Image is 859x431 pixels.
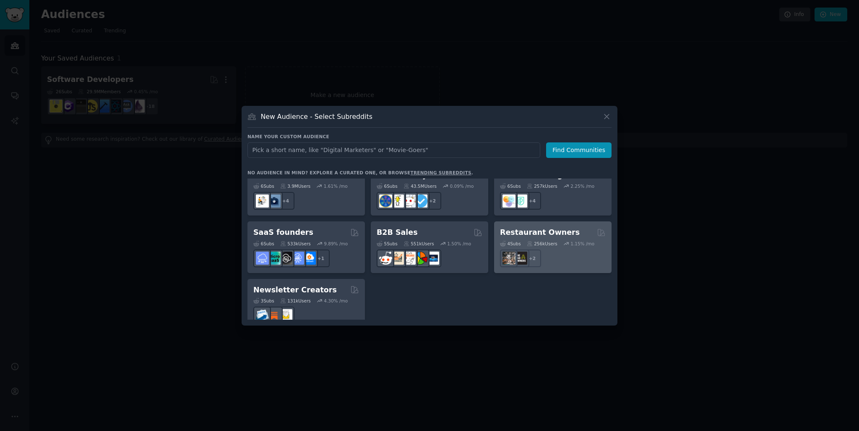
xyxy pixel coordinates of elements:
[514,252,527,265] img: BarOwners
[426,252,439,265] img: B_2_B_Selling_Tips
[570,183,594,189] div: 2.25 % /mo
[391,252,404,265] img: salestechniques
[502,194,515,208] img: ProductManagement
[414,252,427,265] img: B2BSales
[403,241,434,247] div: 551k Users
[279,252,292,265] img: NoCodeSaaS
[268,194,281,208] img: work
[324,298,348,304] div: 4.30 % /mo
[527,241,557,247] div: 256k Users
[253,298,274,304] div: 3 Sub s
[523,192,541,210] div: + 4
[377,183,398,189] div: 6 Sub s
[253,285,337,295] h2: Newsletter Creators
[403,183,437,189] div: 43.5M Users
[377,227,418,238] h2: B2B Sales
[514,194,527,208] img: ProductMgmt
[450,183,474,189] div: 0.09 % /mo
[546,142,612,158] button: Find Communities
[414,194,427,208] img: getdisciplined
[268,309,281,322] img: Substack
[277,192,294,210] div: + 4
[500,183,521,189] div: 6 Sub s
[403,194,416,208] img: productivity
[247,134,612,139] h3: Name your custom audience
[268,252,281,265] img: microsaas
[280,183,311,189] div: 3.9M Users
[256,309,269,322] img: Emailmarketing
[410,170,471,175] a: trending subreddits
[324,183,348,189] div: 1.61 % /mo
[291,252,304,265] img: SaaSSales
[570,241,594,247] div: 1.15 % /mo
[403,252,416,265] img: b2b_sales
[424,192,441,210] div: + 2
[280,241,311,247] div: 533k Users
[253,227,313,238] h2: SaaS founders
[312,250,330,267] div: + 1
[253,183,274,189] div: 6 Sub s
[256,194,269,208] img: RemoteJobs
[256,252,269,265] img: SaaS
[247,170,473,176] div: No audience in mind? Explore a curated one, or browse .
[527,183,557,189] div: 257k Users
[280,298,311,304] div: 131k Users
[247,142,540,158] input: Pick a short name, like "Digital Marketers" or "Movie-Goers"
[447,241,471,247] div: 1.50 % /mo
[324,241,348,247] div: 9.89 % /mo
[500,241,521,247] div: 4 Sub s
[523,250,541,267] div: + 2
[379,252,392,265] img: sales
[261,112,372,121] h3: New Audience - Select Subreddits
[279,309,292,322] img: Newsletters
[377,241,398,247] div: 5 Sub s
[502,252,515,265] img: restaurantowners
[379,194,392,208] img: LifeProTips
[391,194,404,208] img: lifehacks
[303,252,316,265] img: B2BSaaS
[253,241,274,247] div: 6 Sub s
[500,227,580,238] h2: Restaurant Owners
